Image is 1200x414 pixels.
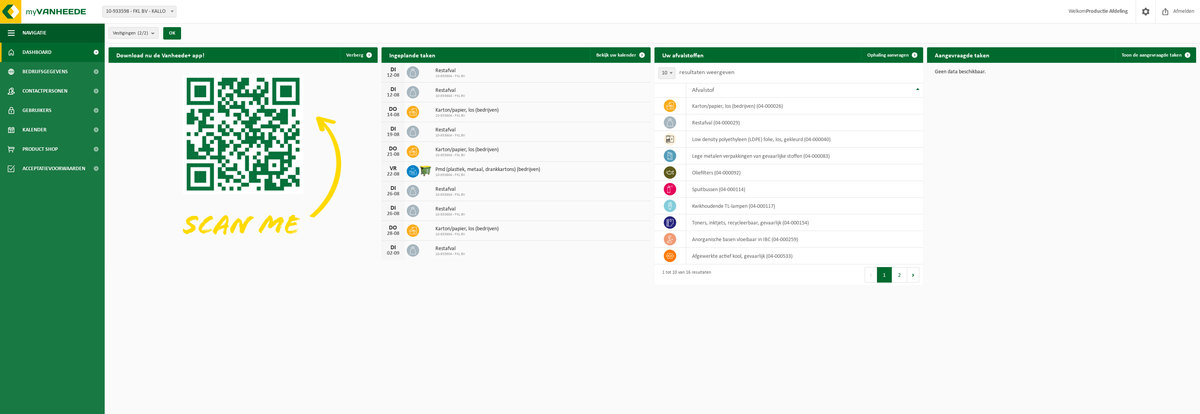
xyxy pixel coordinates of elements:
span: Acceptatievoorwaarden [22,159,85,178]
div: 1 tot 10 van 16 resultaten [658,266,711,283]
a: Bekijk uw kalender [590,47,650,63]
span: 10-933598 - FKL BV - KALLO [103,6,176,17]
button: Previous [865,267,877,283]
span: 10-933604 - FKL BV [435,114,499,118]
img: WB-1100-HPE-GN-51 [419,164,432,177]
button: 2 [892,267,907,283]
span: Vestigingen [113,28,148,39]
h2: Aangevraagde taken [927,47,997,62]
td: oliefilters (04-000092) [686,164,924,181]
button: Vestigingen(2/2) [109,27,159,39]
span: Restafval [435,186,465,193]
span: Bedrijfsgegevens [22,62,68,81]
img: Download de VHEPlus App [109,63,378,264]
span: Product Shop [22,140,58,159]
span: Kalender [22,120,47,140]
div: DI [385,126,401,132]
span: Toon de aangevraagde taken [1122,53,1182,58]
td: lege metalen verpakkingen van gevaarlijke stoffen (04-000083) [686,148,924,164]
span: 10-933604 - FKL BV [435,74,465,79]
span: 10-933604 - FKL BV [435,193,465,197]
td: toners, inktjets, recycleerbaar, gevaarlijk (04-000154) [686,214,924,231]
span: Restafval [435,68,465,74]
span: 10-933598 - FKL BV - KALLO [102,6,176,17]
div: DO [385,146,401,152]
td: kwikhoudende TL-lampen (04-000117) [686,198,924,214]
div: 14-08 [385,112,401,118]
span: Restafval [435,127,465,133]
td: restafval (04-000029) [686,114,924,131]
a: Toon de aangevraagde taken [1115,47,1195,63]
div: DI [385,67,401,73]
span: 10-933604 - FKL BV [435,94,465,98]
div: 19-08 [385,132,401,138]
span: Karton/papier, los (bedrijven) [435,147,499,153]
td: afgewerkte actief kool, gevaarlijk (04-000533) [686,248,924,264]
strong: Productie Afdeling [1086,9,1128,14]
span: Dashboard [22,43,52,62]
div: 12-08 [385,73,401,78]
h2: Ingeplande taken [382,47,443,62]
span: Contactpersonen [22,81,67,101]
div: 12-08 [385,93,401,98]
span: Verberg [346,53,363,58]
span: Pmd (plastiek, metaal, drankkartons) (bedrijven) [435,167,540,173]
button: Verberg [340,47,377,63]
div: DO [385,106,401,112]
span: Ophaling aanvragen [867,53,909,58]
h2: Download nu de Vanheede+ app! [109,47,212,62]
td: anorganische basen vloeibaar in IBC (04-000259) [686,231,924,248]
span: 10-933604 - FKL BV [435,133,465,138]
span: Restafval [435,88,465,94]
div: DI [385,86,401,93]
span: 10 [658,67,675,79]
div: 02-09 [385,251,401,256]
span: 10 [659,68,675,79]
span: 10-933604 - FKL BV [435,212,465,217]
label: resultaten weergeven [679,69,734,76]
td: karton/papier, los (bedrijven) (04-000026) [686,98,924,114]
span: Restafval [435,246,465,252]
button: 1 [877,267,892,283]
span: 10-933604 - FKL BV [435,252,465,257]
span: Gebruikers [22,101,52,120]
div: 28-08 [385,231,401,236]
p: Geen data beschikbaar. [935,69,1188,75]
span: Navigatie [22,23,47,43]
td: low density polyethyleen (LDPE) folie, los, gekleurd (04-000040) [686,131,924,148]
div: 26-08 [385,211,401,217]
div: DI [385,205,401,211]
button: Next [907,267,919,283]
span: Afvalstof [692,87,714,93]
div: DO [385,225,401,231]
span: 10-933604 - FKL BV [435,232,499,237]
a: Ophaling aanvragen [861,47,922,63]
span: Karton/papier, los (bedrijven) [435,107,499,114]
span: Karton/papier, los (bedrijven) [435,226,499,232]
div: VR [385,166,401,172]
button: OK [163,27,181,40]
count: (2/2) [138,31,148,36]
span: 10-933604 - FKL BV [435,173,540,178]
h2: Uw afvalstoffen [654,47,711,62]
div: DI [385,185,401,191]
td: spuitbussen (04-000114) [686,181,924,198]
div: DI [385,245,401,251]
span: Bekijk uw kalender [596,53,636,58]
span: 10-933604 - FKL BV [435,153,499,158]
div: 21-08 [385,152,401,157]
span: Restafval [435,206,465,212]
div: 22-08 [385,172,401,177]
div: 26-08 [385,191,401,197]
